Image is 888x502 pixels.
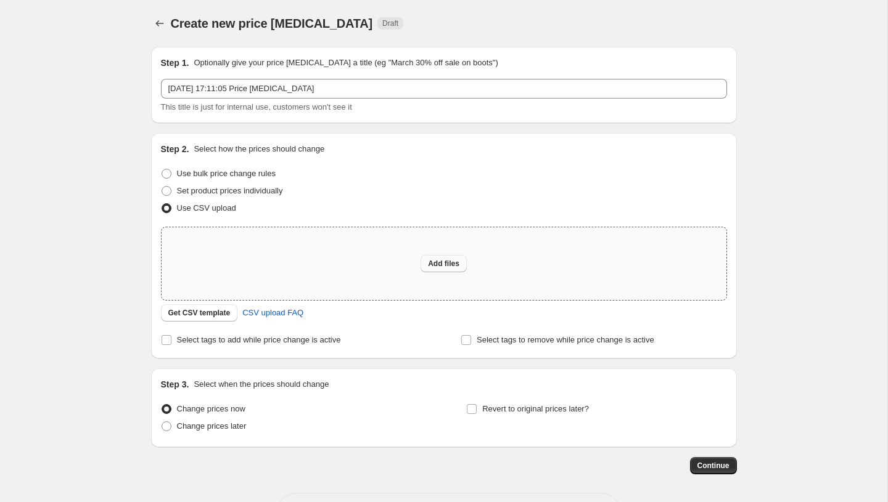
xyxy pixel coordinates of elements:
span: Change prices later [177,421,247,431]
span: Revert to original prices later? [482,404,589,413]
h2: Step 3. [161,378,189,391]
span: Select tags to remove while price change is active [477,335,654,344]
span: Add files [428,259,459,269]
span: Use bulk price change rules [177,169,276,178]
h2: Step 1. [161,57,189,69]
button: Price change jobs [151,15,168,32]
h2: Step 2. [161,143,189,155]
p: Optionally give your price [MEDICAL_DATA] a title (eg "March 30% off sale on boots") [194,57,498,69]
span: Use CSV upload [177,203,236,213]
span: Change prices now [177,404,245,413]
span: Create new price [MEDICAL_DATA] [171,17,373,30]
p: Select how the prices should change [194,143,324,155]
p: Select when the prices should change [194,378,329,391]
button: Add files [421,255,467,272]
span: This title is just for internal use, customers won't see it [161,102,352,111]
span: CSV upload FAQ [242,307,303,319]
span: Continue [697,461,730,471]
input: 30% off holiday sale [161,79,727,99]
span: Get CSV template [168,308,231,318]
span: Select tags to add while price change is active [177,335,341,344]
button: Get CSV template [161,304,238,322]
a: CSV upload FAQ [235,303,311,323]
button: Continue [690,457,737,474]
span: Draft [382,18,398,28]
span: Set product prices individually [177,186,283,195]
